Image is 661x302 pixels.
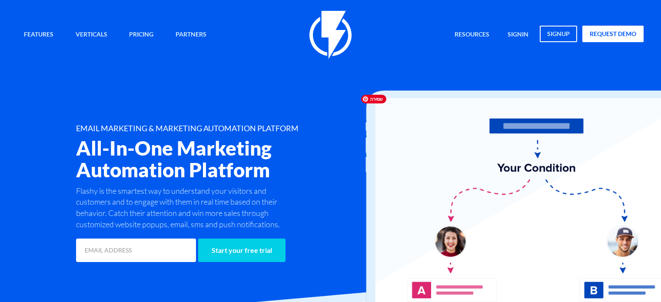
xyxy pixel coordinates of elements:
a: signin [501,26,535,44]
h2: All-In-One Marketing Automation Platform [76,137,376,181]
a: signup [540,26,577,42]
h1: EMAIL MARKETING & MARKETING AUTOMATION PLATFORM [76,124,376,133]
a: Verticals [69,26,114,44]
span: שמירה [361,95,386,103]
a: Pricing [123,26,160,44]
input: EMAIL ADDRESS [76,239,196,262]
a: request demo [582,26,644,42]
p: Flashy is the smartest way to understand your visitors and customers and to engage with them in r... [76,186,298,230]
a: Resources [448,26,496,44]
a: Features [17,26,60,44]
a: Partners [169,26,213,44]
input: Start your free trial [198,239,286,262]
